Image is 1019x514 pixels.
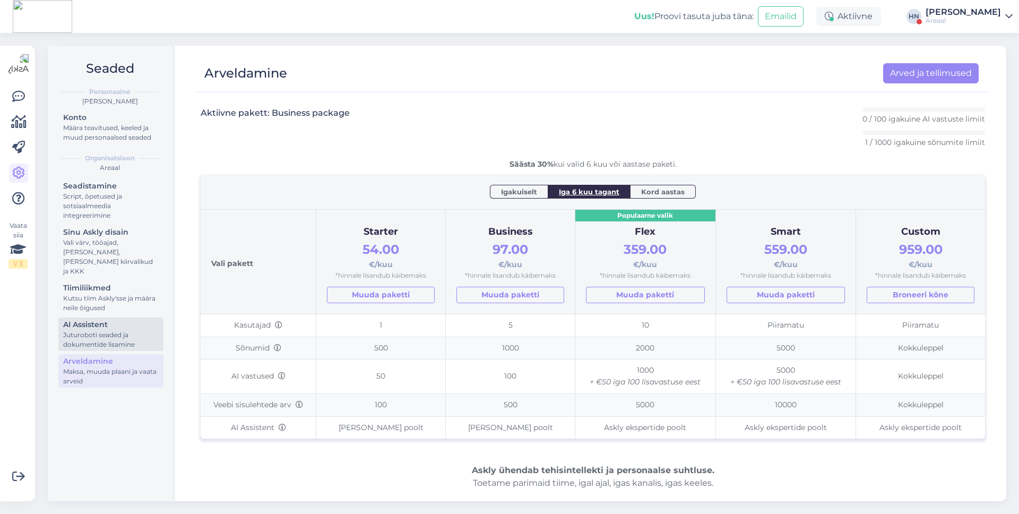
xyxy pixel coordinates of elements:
div: €/kuu [327,239,435,271]
div: Arveldamine [204,63,287,83]
td: 5000 [715,359,856,393]
div: Aktiivne [816,7,881,26]
td: 10 [575,314,716,337]
td: 5000 [575,393,716,416]
div: Vali värv, tööajad, [PERSON_NAME], [PERSON_NAME] kiirvalikud ja KKK [63,238,159,276]
a: [PERSON_NAME]Areaal [926,8,1013,25]
button: Emailid [758,6,804,27]
td: 1 [316,314,446,337]
div: kui valid 6 kuu või aastase paketi. [201,159,985,170]
div: Areaal [56,163,163,173]
img: Askly Logo [8,54,29,74]
td: 1000 [575,359,716,393]
span: 559.00 [764,242,807,257]
div: *hinnale lisandub käibemaks [586,271,705,281]
td: AI Assistent [201,416,316,439]
div: Seadistamine [63,181,159,192]
h2: Seaded [56,58,163,79]
b: Personaalne [89,87,131,97]
td: Sõnumid [201,337,316,359]
div: Sinu Askly disain [63,227,159,238]
span: Igakuiselt [501,186,537,197]
b: Uus! [634,11,654,21]
div: Flex [586,225,705,239]
a: Muuda paketti [327,287,435,303]
div: Business [456,225,564,239]
td: 50 [316,359,446,393]
td: Kokkuleppel [856,393,985,416]
span: 54.00 [362,242,399,257]
span: Iga 6 kuu tagant [559,186,619,197]
td: Piiramatu [715,314,856,337]
button: Broneeri kõne [867,287,974,303]
a: KontoMäära teavitused, keeled ja muud personaalsed seaded [58,110,163,144]
div: Script, õpetused ja sotsiaalmeedia integreerimine [63,192,159,220]
td: 100 [316,393,446,416]
a: TiimiliikmedKutsu tiim Askly'sse ja määra neile õigused [58,281,163,314]
td: AI vastused [201,359,316,393]
div: Konto [63,112,159,123]
div: Määra teavitused, keeled ja muud personaalsed seaded [63,123,159,142]
div: Starter [327,225,435,239]
div: Vaata siia [8,221,28,269]
div: Juturoboti seaded ja dokumentide lisamine [63,330,159,349]
div: Arveldamine [63,356,159,367]
span: Kord aastas [641,186,685,197]
td: 500 [446,393,575,416]
div: *hinnale lisandub käibemaks [867,271,974,281]
td: 100 [446,359,575,393]
td: Kokkuleppel [856,359,985,393]
h3: Aktiivne pakett: Business package [201,107,350,119]
div: Custom [867,225,974,239]
div: Vali pakett [211,220,305,303]
td: Piiramatu [856,314,985,337]
a: ArveldamineMaksa, muuda plaani ja vaata arveid [58,354,163,388]
td: Askly ekspertide poolt [575,416,716,439]
div: €/kuu [586,239,705,271]
div: *hinnale lisandub käibemaks [456,271,564,281]
td: Kokkuleppel [856,337,985,359]
span: 97.00 [493,242,528,257]
div: *hinnale lisandub käibemaks [727,271,845,281]
a: SeadistamineScript, õpetused ja sotsiaalmeedia integreerimine [58,179,163,222]
td: 1000 [446,337,575,359]
div: Toetame parimaid tiime, igal ajal, igas kanalis, igas keeles. [201,464,985,490]
td: 5 [446,314,575,337]
div: *hinnale lisandub käibemaks [327,271,435,281]
a: Muuda paketti [727,287,845,303]
a: Muuda paketti [586,287,705,303]
td: [PERSON_NAME] poolt [316,416,446,439]
td: 500 [316,337,446,359]
div: €/kuu [727,239,845,271]
i: + €50 iga 100 lisavastuse eest [590,377,701,387]
div: HN [906,9,921,24]
span: 959.00 [899,242,943,257]
td: [PERSON_NAME] poolt [446,416,575,439]
div: Proovi tasuta juba täna: [634,10,754,23]
b: Askly ühendab tehisintellekti ja personaalse suhtluse. [472,465,714,475]
b: Säästa 30% [509,159,554,169]
a: Muuda paketti [456,287,564,303]
div: Tiimiliikmed [63,282,159,294]
a: Arved ja tellimused [883,63,979,83]
td: Askly ekspertide poolt [856,416,985,439]
div: AI Assistent [63,319,159,330]
td: Veebi sisulehtede arv [201,393,316,416]
a: Sinu Askly disainVali värv, tööajad, [PERSON_NAME], [PERSON_NAME] kiirvalikud ja KKK [58,225,163,278]
p: 1 / 1000 igakuine sõnumite limiit [865,137,985,148]
div: Areaal [926,16,1001,25]
span: 359.00 [624,242,667,257]
div: Populaarne valik [575,210,715,222]
div: 1 / 3 [8,259,28,269]
b: Organisatsioon [85,153,135,163]
div: [PERSON_NAME] [926,8,1001,16]
div: Maksa, muuda plaani ja vaata arveid [63,367,159,386]
a: AI AssistentJuturoboti seaded ja dokumentide lisamine [58,318,163,351]
td: Askly ekspertide poolt [715,416,856,439]
td: 5000 [715,337,856,359]
div: €/kuu [867,239,974,271]
td: 2000 [575,337,716,359]
div: €/kuu [456,239,564,271]
td: Kasutajad [201,314,316,337]
td: 10000 [715,393,856,416]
